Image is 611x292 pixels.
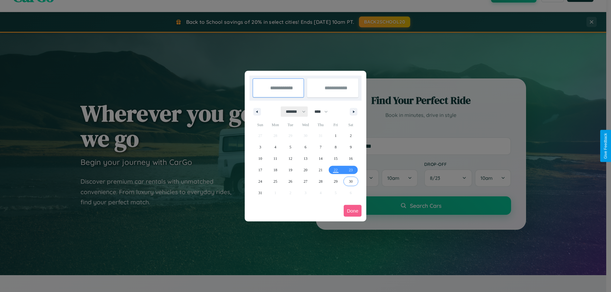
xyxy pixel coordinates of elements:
[268,141,283,153] button: 4
[349,153,353,164] span: 16
[304,176,307,187] span: 27
[253,187,268,199] button: 31
[259,141,261,153] span: 3
[283,176,298,187] button: 26
[298,153,313,164] button: 13
[258,176,262,187] span: 24
[289,164,292,176] span: 19
[319,164,322,176] span: 21
[298,176,313,187] button: 27
[334,176,338,187] span: 29
[320,141,321,153] span: 7
[289,176,292,187] span: 26
[319,153,322,164] span: 14
[304,153,307,164] span: 13
[328,120,343,130] span: Fri
[313,141,328,153] button: 7
[258,153,262,164] span: 10
[253,153,268,164] button: 10
[343,176,358,187] button: 30
[253,141,268,153] button: 3
[349,176,353,187] span: 30
[350,130,352,141] span: 2
[343,120,358,130] span: Sat
[289,153,292,164] span: 12
[290,141,291,153] span: 5
[305,141,306,153] span: 6
[344,205,362,217] button: Done
[258,187,262,199] span: 31
[253,164,268,176] button: 17
[283,141,298,153] button: 5
[313,164,328,176] button: 21
[313,153,328,164] button: 14
[343,130,358,141] button: 2
[268,176,283,187] button: 25
[328,141,343,153] button: 8
[283,153,298,164] button: 12
[298,120,313,130] span: Wed
[335,130,337,141] span: 1
[349,164,353,176] span: 23
[313,176,328,187] button: 28
[334,164,338,176] span: 22
[313,120,328,130] span: Thu
[253,120,268,130] span: Sun
[350,141,352,153] span: 9
[334,153,338,164] span: 15
[283,120,298,130] span: Tue
[273,176,277,187] span: 25
[273,164,277,176] span: 18
[268,164,283,176] button: 18
[319,176,322,187] span: 28
[283,164,298,176] button: 19
[603,133,608,159] div: Give Feedback
[298,164,313,176] button: 20
[258,164,262,176] span: 17
[268,153,283,164] button: 11
[328,130,343,141] button: 1
[335,141,337,153] span: 8
[253,176,268,187] button: 24
[328,153,343,164] button: 15
[328,164,343,176] button: 22
[343,153,358,164] button: 16
[274,141,276,153] span: 4
[343,164,358,176] button: 23
[268,120,283,130] span: Mon
[298,141,313,153] button: 6
[343,141,358,153] button: 9
[273,153,277,164] span: 11
[304,164,307,176] span: 20
[328,176,343,187] button: 29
